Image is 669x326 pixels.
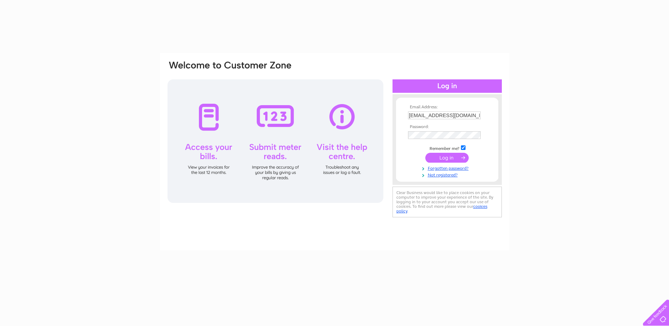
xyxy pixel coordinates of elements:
a: Forgotten password? [408,164,488,171]
a: Not registered? [408,171,488,178]
input: Submit [425,153,469,163]
a: cookies policy [396,204,487,213]
td: Remember me? [406,144,488,151]
th: Password: [406,125,488,129]
div: Clear Business would like to place cookies on your computer to improve your experience of the sit... [393,187,502,217]
th: Email Address: [406,105,488,110]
